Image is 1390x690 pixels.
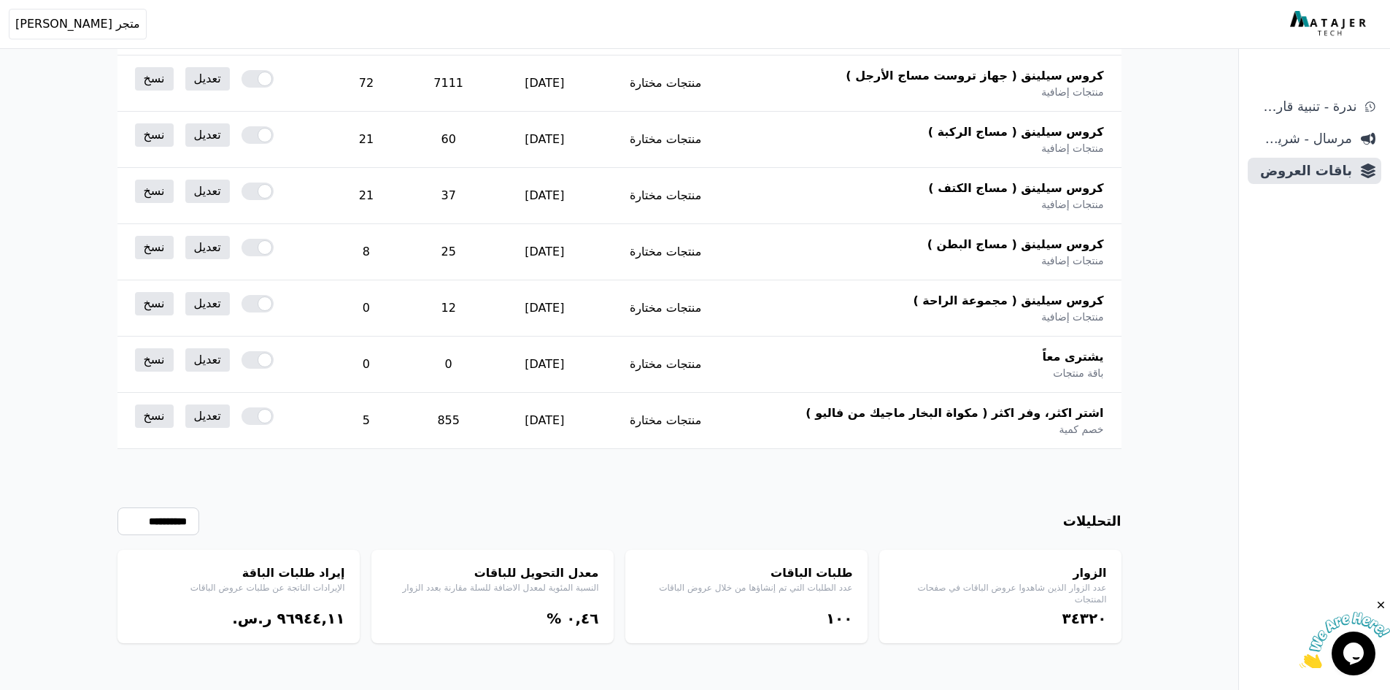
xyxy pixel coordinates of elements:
[603,168,729,224] td: منتجات مختارة
[487,112,603,168] td: [DATE]
[135,123,174,147] a: نسخ
[323,55,411,112] td: 72
[603,337,729,393] td: منتجات مختارة
[640,564,853,582] h4: طلبات الباقات
[232,610,271,627] span: ر.س.
[1059,422,1103,437] span: خصم كمية
[323,337,411,393] td: 0
[323,280,411,337] td: 0
[487,393,603,449] td: [DATE]
[410,393,487,449] td: 855
[894,564,1107,582] h4: الزوار
[410,55,487,112] td: 7111
[185,123,230,147] a: تعديل
[1041,310,1103,324] span: منتجات إضافية
[1254,161,1352,181] span: باقات العروض
[928,123,1104,141] span: كروس سيلينق ( مساج الركبة )
[1041,253,1103,268] span: منتجات إضافية
[487,280,603,337] td: [DATE]
[410,337,487,393] td: 0
[323,224,411,280] td: 8
[603,224,729,280] td: منتجات مختارة
[603,280,729,337] td: منتجات مختارة
[386,582,599,594] p: النسبة المئوية لمعدل الاضافة للسلة مقارنة بعدد الزوار
[1053,366,1103,380] span: باقة منتجات
[894,608,1107,629] div: ۳٤۳٢۰
[323,168,411,224] td: 21
[135,67,174,91] a: نسخ
[927,236,1104,253] span: كروس سيلينق ( مساج البطن )
[132,582,345,594] p: الإيرادات الناتجة عن طلبات عروض الباقات
[185,348,230,372] a: تعديل
[1063,511,1121,532] h3: التحليلات
[913,292,1103,310] span: كروس سيلينق ( مجموعة الراحة )
[1041,141,1103,156] span: منتجات إضافية
[277,610,344,627] bdi: ٩٦٩٤٤,١١
[894,582,1107,605] p: عدد الزوار الذين شاهدوا عروض الباقات في صفحات المنتجات
[487,55,603,112] td: [DATE]
[9,9,147,39] button: متجر [PERSON_NAME]
[135,236,174,259] a: نسخ
[185,67,230,91] a: تعديل
[132,564,345,582] h4: إيراد طلبات الباقة
[410,168,487,224] td: 37
[487,168,603,224] td: [DATE]
[1043,348,1104,366] span: يشترى معاً
[323,112,411,168] td: 21
[640,608,853,629] div: ١۰۰
[846,67,1103,85] span: كروس سيلينق ( جهاز تروست مساج الأرجل )
[410,280,487,337] td: 12
[487,224,603,280] td: [DATE]
[185,236,230,259] a: تعديل
[135,348,174,372] a: نسخ
[135,180,174,203] a: نسخ
[386,564,599,582] h4: معدل التحويل للباقات
[640,582,853,594] p: عدد الطلبات التي تم إنشاؤها من خلال عروض الباقات
[806,405,1103,422] span: اشتر اكثر، وفر اكثر ( مكواة البخار ماجيك من فاليو )
[603,55,729,112] td: منتجات مختارة
[323,393,411,449] td: 5
[487,337,603,393] td: [DATE]
[185,180,230,203] a: تعديل
[135,292,174,315] a: نسخ
[1041,197,1103,212] span: منتجات إضافية
[410,224,487,280] td: 25
[603,112,729,168] td: منتجات مختارة
[566,610,598,627] bdi: ۰,٤٦
[15,15,140,33] span: متجر [PERSON_NAME]
[135,405,174,428] a: نسخ
[547,610,561,627] span: %
[185,292,230,315] a: تعديل
[410,112,487,168] td: 60
[1254,96,1356,117] span: ندرة - تنبية قارب علي النفاذ
[1300,599,1390,668] iframe: chat widget
[1041,85,1103,99] span: منتجات إضافية
[1290,11,1370,37] img: MatajerTech Logo
[603,393,729,449] td: منتجات مختارة
[928,180,1103,197] span: كروس سيلينق ( مساج الكتف )
[1254,129,1352,149] span: مرسال - شريط دعاية
[185,405,230,428] a: تعديل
